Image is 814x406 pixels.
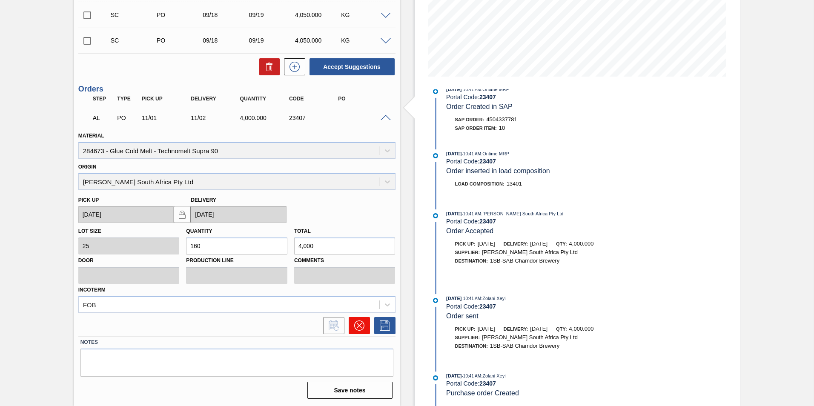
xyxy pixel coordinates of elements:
label: Notes [80,336,393,349]
span: [DATE] [446,87,461,92]
span: Supplier: [455,335,480,340]
span: Destination: [455,343,488,349]
span: 4,000.000 [569,240,594,247]
span: Pick up: [455,326,476,332]
span: Qty: [556,326,567,332]
div: 09/19/2025 [247,11,298,18]
span: [DATE] [530,240,547,247]
span: : [PERSON_NAME] South Africa Pty Ltd [481,211,563,216]
h3: Orders [78,85,396,94]
div: Purchase order [115,114,140,121]
img: atual [433,89,438,94]
div: 09/18/2025 [201,11,252,18]
div: 09/18/2025 [201,37,252,44]
div: Step [91,96,116,102]
strong: 23407 [479,303,496,310]
div: 4,050.000 [293,37,344,44]
span: Destination: [455,258,488,263]
strong: 23407 [479,94,496,100]
img: atual [433,153,438,158]
span: SAP Order Item: [455,126,497,131]
label: Production Line [186,254,287,267]
span: : Ontime MRP [481,151,509,156]
div: Save Order [370,317,396,334]
span: [PERSON_NAME] South Africa Pty Ltd [482,249,578,255]
span: : Zolani Xeyi [481,373,505,378]
span: Order inserted in load composition [446,167,550,174]
div: Portal Code: [446,158,648,165]
div: New suggestion [280,58,305,75]
img: locked [177,209,187,220]
div: Quantity [238,96,293,102]
span: [DATE] [478,326,495,332]
label: Quantity [186,228,212,234]
span: - 10:41 AM [462,87,482,92]
div: FOB [83,301,96,308]
div: Type [115,96,140,102]
div: Suggestion Created [109,37,160,44]
div: Delivery [189,96,244,102]
div: Purchase order [155,11,206,18]
div: 09/19/2025 [247,37,298,44]
div: 11/02/2024 [189,114,244,121]
div: Suggestion Created [109,11,160,18]
div: Portal Code: [446,303,648,310]
label: Delivery [191,197,216,203]
div: 4,000.000 [238,114,293,121]
div: Awaiting Load Composition [91,109,116,127]
span: 1SB-SAB Chamdor Brewery [490,343,559,349]
button: Accept Suggestions [310,58,395,75]
label: Total [294,228,311,234]
span: - 10:41 AM [462,152,482,156]
strong: 23407 [479,380,496,387]
span: Purchase order Created [446,389,519,397]
div: Portal Code: [446,218,648,225]
div: PO [336,96,391,102]
button: Save notes [307,382,393,399]
label: Material [78,133,104,139]
span: Pick up: [455,241,476,246]
span: 4504337781 [486,116,517,123]
label: Incoterm [78,287,106,293]
div: Purchase order [155,37,206,44]
span: - 10:41 AM [462,296,482,301]
span: Order sent [446,312,479,320]
div: Portal Code: [446,380,648,387]
span: [DATE] [446,151,461,156]
span: Qty: [556,241,567,246]
div: KG [339,37,390,44]
div: Portal Code: [446,94,648,100]
div: Delete Suggestions [255,58,280,75]
span: Delivery: [504,326,528,332]
label: Door [78,254,180,267]
span: [DATE] [478,240,495,247]
span: Delivery: [504,241,528,246]
div: Cancel Order [344,317,370,334]
span: 4,000.000 [569,326,594,332]
label: Pick up [78,197,99,203]
span: Load Composition : [455,181,504,186]
div: 4,050.000 [293,11,344,18]
span: [DATE] [446,211,461,216]
div: Accept Suggestions [305,57,396,76]
span: - 10:41 AM [462,212,482,216]
label: Comments [294,254,396,267]
span: Order Accepted [446,227,493,234]
input: mm/dd/yyyy [191,206,287,223]
span: 1SB-SAB Chamdor Brewery [490,257,559,264]
div: Code [287,96,342,102]
span: [DATE] [446,373,461,378]
span: Supplier: [455,250,480,255]
span: [DATE] [446,296,461,301]
div: Pick up [140,96,195,102]
div: KG [339,11,390,18]
strong: 23407 [479,158,496,165]
label: Lot size [78,228,101,234]
img: atual [433,375,438,380]
span: - 10:41 AM [462,374,482,378]
img: atual [433,213,438,218]
span: SAP Order: [455,117,484,122]
strong: 23407 [479,218,496,225]
p: AL [93,114,114,121]
div: Inform order change [319,317,344,334]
